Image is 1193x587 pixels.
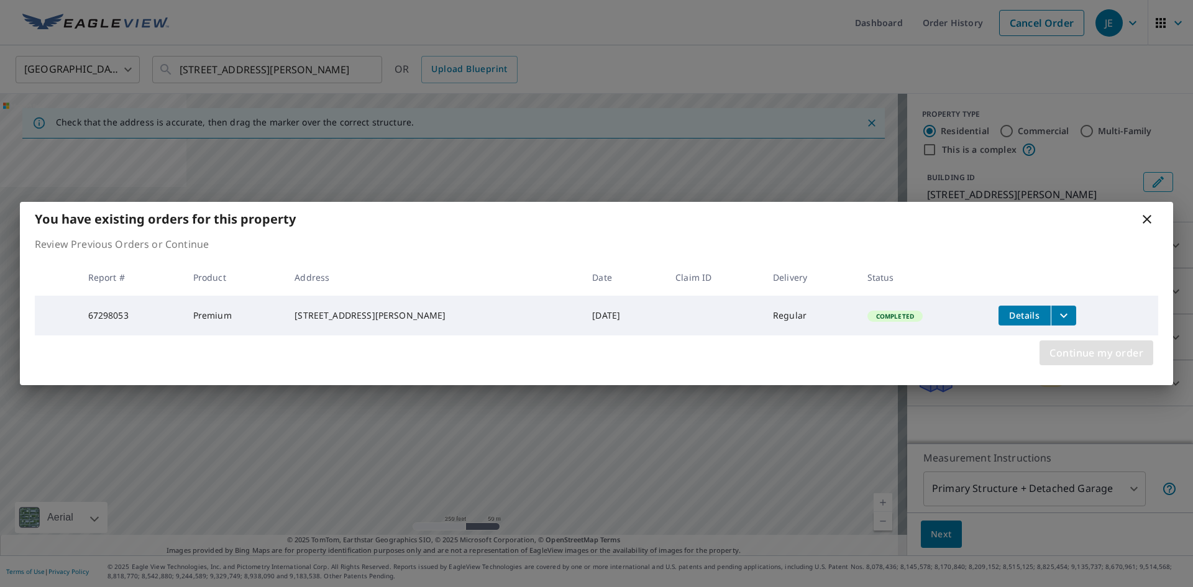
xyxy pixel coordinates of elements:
[295,309,572,322] div: [STREET_ADDRESS][PERSON_NAME]
[763,259,857,296] th: Delivery
[857,259,989,296] th: Status
[285,259,582,296] th: Address
[78,259,183,296] th: Report #
[1040,340,1153,365] button: Continue my order
[183,296,285,335] td: Premium
[35,211,296,227] b: You have existing orders for this property
[763,296,857,335] td: Regular
[78,296,183,335] td: 67298053
[869,312,921,321] span: Completed
[35,237,1158,252] p: Review Previous Orders or Continue
[1049,344,1143,362] span: Continue my order
[999,306,1051,325] button: detailsBtn-67298053
[1051,306,1076,325] button: filesDropdownBtn-67298053
[582,296,665,335] td: [DATE]
[1006,309,1043,321] span: Details
[183,259,285,296] th: Product
[582,259,665,296] th: Date
[665,259,763,296] th: Claim ID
